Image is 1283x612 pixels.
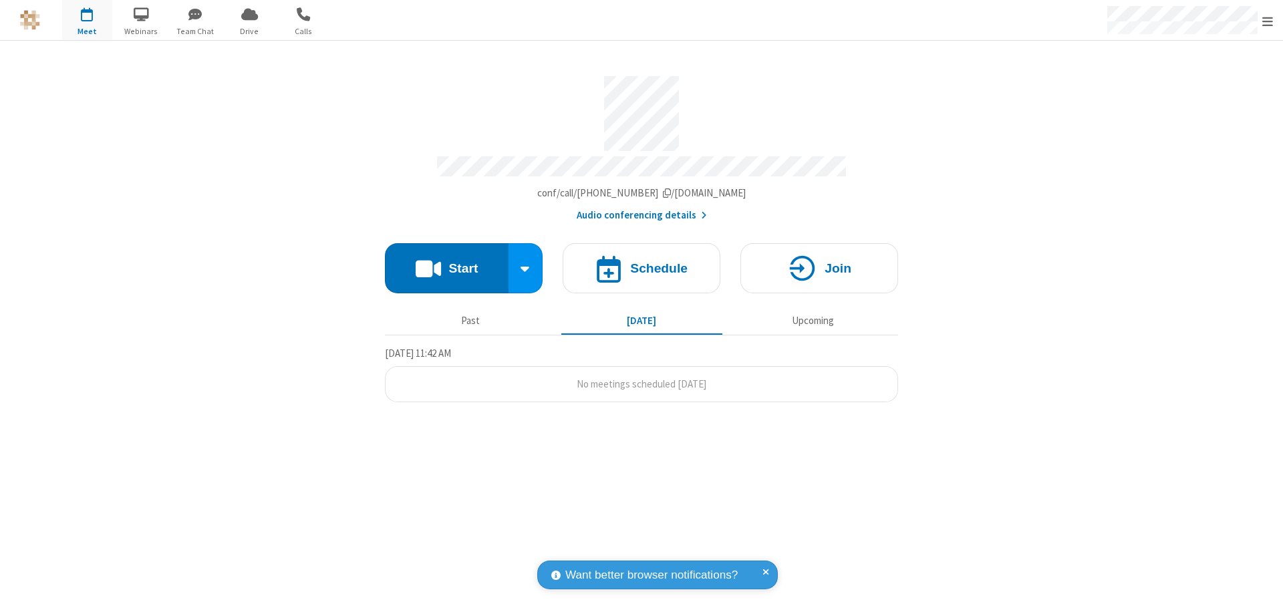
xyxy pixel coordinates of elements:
[385,243,509,293] button: Start
[577,208,707,223] button: Audio conferencing details
[563,243,720,293] button: Schedule
[116,25,166,37] span: Webinars
[740,243,898,293] button: Join
[385,66,898,223] section: Account details
[62,25,112,37] span: Meet
[825,262,851,275] h4: Join
[20,10,40,30] img: QA Selenium DO NOT DELETE OR CHANGE
[630,262,688,275] h4: Schedule
[537,186,746,201] button: Copy my meeting room linkCopy my meeting room link
[225,25,275,37] span: Drive
[565,567,738,584] span: Want better browser notifications?
[385,345,898,403] section: Today's Meetings
[537,186,746,199] span: Copy my meeting room link
[390,308,551,333] button: Past
[732,308,893,333] button: Upcoming
[385,347,451,359] span: [DATE] 11:42 AM
[279,25,329,37] span: Calls
[1250,577,1273,603] iframe: Chat
[577,377,706,390] span: No meetings scheduled [DATE]
[509,243,543,293] div: Start conference options
[561,308,722,333] button: [DATE]
[170,25,221,37] span: Team Chat
[448,262,478,275] h4: Start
